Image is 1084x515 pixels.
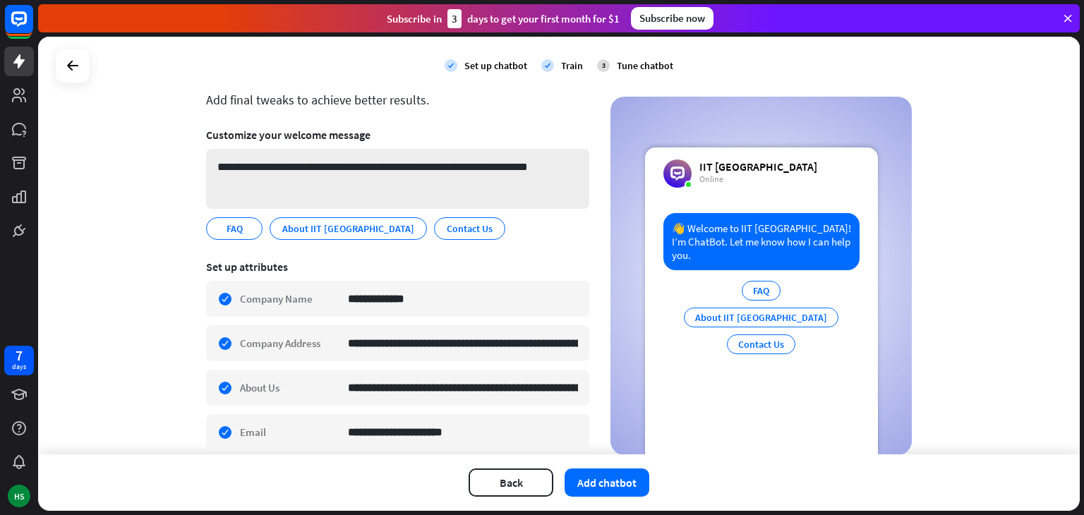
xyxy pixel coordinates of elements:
div: Add final tweaks to achieve better results. [206,92,589,108]
span: About IIT Hyderabad [281,221,416,236]
div: About IIT [GEOGRAPHIC_DATA] [684,308,838,327]
div: 3 [447,9,462,28]
span: FAQ [225,221,244,236]
div: 7 [16,349,23,362]
a: 7 days [4,346,34,375]
i: check [541,59,554,72]
span: Contact Us [445,221,494,236]
div: Set up attributes [206,260,589,274]
i: check [445,59,457,72]
div: Train [561,59,583,72]
div: HS [8,485,30,507]
div: Customize your welcome message [206,128,589,142]
div: Online [699,174,817,185]
div: 3 [597,59,610,72]
button: Add chatbot [565,468,649,497]
div: Tune chatbot [617,59,673,72]
button: Back [469,468,553,497]
div: days [12,362,26,372]
div: Subscribe in days to get your first month for $1 [387,9,620,28]
div: FAQ [742,281,781,301]
div: Set up chatbot [464,59,527,72]
div: IIT [GEOGRAPHIC_DATA] [699,159,817,174]
div: Subscribe now [631,7,713,30]
button: Open LiveChat chat widget [11,6,54,48]
div: 👋 Welcome to IIT [GEOGRAPHIC_DATA]! I’m ChatBot. Let me know how I can help you. [663,213,860,270]
div: Contact Us [727,334,795,354]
